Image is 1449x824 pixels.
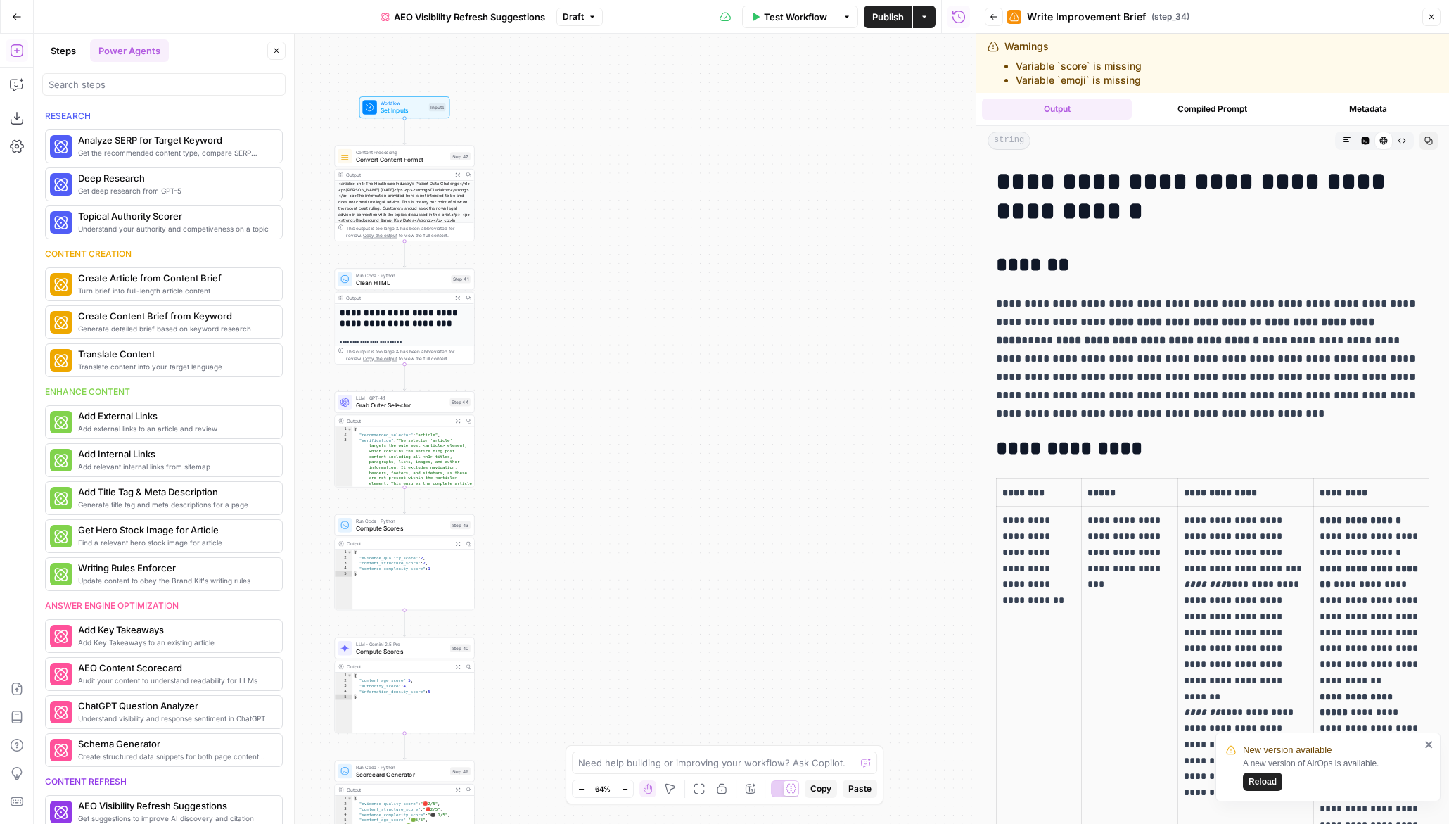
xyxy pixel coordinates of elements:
[403,118,406,144] g: Edge from start to step_47
[78,713,271,724] span: Understand visibility and response sentiment in ChatGPT
[403,487,406,513] g: Edge from step_44 to step_43
[334,638,474,733] div: LLM · Gemini 2.5 ProCompute ScoresStep 40Output{ "content_age_score":5, "authority_score":4, "inf...
[45,248,283,260] div: Content creation
[356,148,447,156] span: Content Processing
[450,644,471,652] div: Step 40
[381,106,426,115] span: Set Inputs
[1151,11,1189,23] span: ( step_34 )
[347,224,471,239] div: This output is too large & has been abbreviated for review. to view the full content.
[335,550,352,555] div: 1
[872,10,904,24] span: Publish
[356,647,447,656] span: Compute Scores
[988,132,1030,150] span: string
[335,801,352,806] div: 2
[42,39,84,62] button: Steps
[1016,59,1142,73] li: Variable `score` is missing
[364,233,398,239] span: Copy the output
[356,155,447,164] span: Convert Content Format
[78,751,271,762] span: Create structured data snippets for both page content and images
[78,485,271,499] span: Add Title Tag & Meta Description
[347,171,450,178] div: Output
[347,663,450,670] div: Output
[78,523,271,537] span: Get Hero Stock Image for Article
[595,783,611,794] span: 64%
[49,77,279,91] input: Search steps
[78,461,271,472] span: Add relevant internal links from sitemap
[334,514,474,610] div: Run Code · PythonCompute ScoresStep 43Output{ "evidence_quality_score":2, "content_structure_scor...
[556,8,603,26] button: Draft
[78,561,271,575] span: Writing Rules Enforcer
[403,241,406,267] g: Edge from step_47 to step_41
[848,782,872,795] span: Paste
[335,689,352,695] div: 4
[335,806,352,812] div: 3
[429,103,446,112] div: Inputs
[335,818,352,823] div: 5
[78,323,271,334] span: Generate detailed brief based on keyword research
[356,401,447,410] span: Grab Outer Selector
[356,517,447,524] span: Run Code · Python
[1243,773,1282,791] button: Reload
[78,447,271,461] span: Add Internal Links
[45,110,283,122] div: Research
[451,275,471,284] div: Step 41
[78,185,271,196] span: Get deep research from GPT-5
[78,737,271,751] span: Schema Generator
[335,426,352,432] div: 1
[1004,39,1142,87] div: Warnings
[78,423,271,434] span: Add external links to an article and review
[347,786,450,793] div: Output
[1137,99,1287,120] button: Compiled Prompt
[78,409,271,423] span: Add External Links
[78,147,271,158] span: Get the recommended content type, compare SERP headers, and analyze SERP patterns
[810,782,831,795] span: Copy
[78,623,271,637] span: Add Key Takeaways
[335,683,352,689] div: 3
[982,99,1132,120] button: Output
[1249,775,1277,788] span: Reload
[78,499,271,510] span: Generate title tag and meta descriptions for a page
[373,6,554,28] button: AEO Visibility Refresh Suggestions
[403,733,406,759] g: Edge from step_40 to step_49
[78,209,271,223] span: Topical Authority Scorer
[90,39,169,62] button: Power Agents
[381,100,426,107] span: Workflow
[347,796,352,801] span: Toggle code folding, rows 1 through 9
[78,133,271,147] span: Analyze SERP for Target Keyword
[78,171,271,185] span: Deep Research
[334,146,474,241] div: Content ProcessingConvert Content FormatStep 47Output<article> <h1>The Healthcare Industry’s Pati...
[347,540,450,547] div: Output
[335,438,352,497] div: 3
[356,524,447,533] span: Compute Scores
[805,780,837,798] button: Copy
[563,11,584,23] span: Draft
[450,521,471,530] div: Step 43
[78,309,271,323] span: Create Content Brief from Keyword
[78,361,271,372] span: Translate content into your target language
[335,812,352,818] div: 4
[347,426,352,432] span: Toggle code folding, rows 1 through 8
[450,152,471,160] div: Step 47
[356,272,447,279] span: Run Code · Python
[78,675,271,686] span: Audit your content to understand readability for LLMs
[78,537,271,548] span: Find a relevant hero stock image for article
[1294,99,1443,120] button: Metadata
[335,566,352,571] div: 4
[356,770,447,779] span: Scorecard Generator
[78,223,271,234] span: Understand your authority and competiveness on a topic
[356,395,447,402] span: LLM · GPT-4.1
[864,6,912,28] button: Publish
[449,398,471,407] div: Step 44
[78,661,271,675] span: AEO Content Scorecard
[334,391,474,487] div: LLM · GPT-4.1Grab Outer SelectorStep 44Output{ "recommended_selector":"article", "verification":"...
[742,6,836,28] button: Test Workflow
[335,796,352,801] div: 1
[1027,10,1146,24] span: Write Improvement Brief
[364,355,398,361] span: Copy the output
[347,348,471,362] div: This output is too large & has been abbreviated for review. to view the full content.
[335,678,352,684] div: 2
[1243,757,1420,791] div: A new version of AirOps is available.
[1243,743,1332,757] span: New version available
[356,278,447,287] span: Clean HTML
[335,673,352,678] div: 1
